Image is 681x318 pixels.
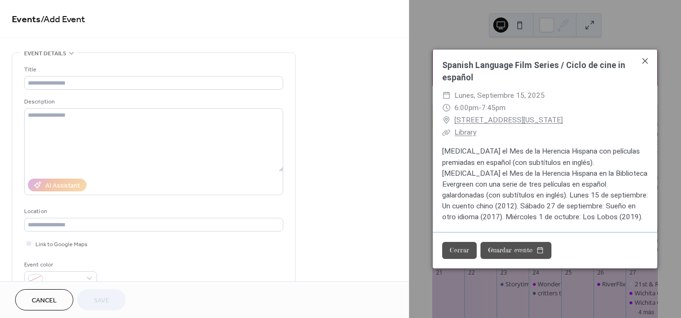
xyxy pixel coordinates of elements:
a: Events [12,10,41,29]
div: [MEDICAL_DATA] el Mes de la Herencia Hispana con películas premiadas en español (con subtítulos e... [433,146,657,223]
span: Link to Google Maps [35,240,87,249]
div: Description [24,97,281,107]
span: lunes, septiembre 15, 2025 [454,89,545,102]
button: Guardar evento [480,242,551,259]
div: ​ [442,102,451,114]
a: Spanish Language Film Series / Ciclo de cine in español [442,60,625,82]
span: / Add Event [41,10,85,29]
a: [STREET_ADDRESS][US_STATE] [454,114,563,126]
span: 6:00pm [454,103,479,112]
span: 7:45pm [481,103,506,112]
div: Location [24,206,281,216]
span: - [479,103,481,112]
div: ​ [442,89,451,102]
button: Cerrar [442,242,477,259]
button: Cancel [15,289,73,310]
div: Title [24,65,281,75]
div: ​ [442,126,451,138]
a: Library [454,128,476,137]
div: Event color [24,260,95,270]
span: Event details [24,49,66,59]
div: ​ [442,114,451,126]
span: Cancel [32,296,57,306]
